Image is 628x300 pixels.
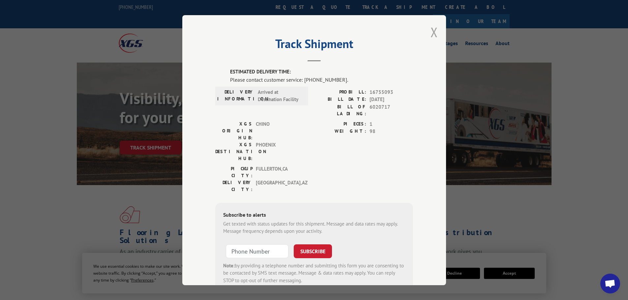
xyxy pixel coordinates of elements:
[314,120,366,128] label: PIECES:
[215,120,253,141] label: XGS ORIGIN HUB:
[223,262,235,268] strong: Note:
[294,244,332,258] button: SUBSCRIBE
[256,179,300,193] span: [GEOGRAPHIC_DATA] , AZ
[256,120,300,141] span: CHINO
[223,220,405,235] div: Get texted with status updates for this shipment. Message and data rates may apply. Message frequ...
[223,210,405,220] div: Subscribe to alerts
[314,96,366,103] label: BILL DATE:
[600,274,620,293] div: Open chat
[370,103,413,117] span: 6020717
[230,68,413,76] label: ESTIMATED DELIVERY TIME:
[215,179,253,193] label: DELIVERY CITY:
[256,165,300,179] span: FULLERTON , CA
[230,75,413,83] div: Please contact customer service: [PHONE_NUMBER].
[258,88,302,103] span: Arrived at Destination Facility
[215,141,253,162] label: XGS DESTINATION HUB:
[314,88,366,96] label: PROBILL:
[223,262,405,284] div: by providing a telephone number and submitting this form you are consenting to be contacted by SM...
[370,120,413,128] span: 1
[370,88,413,96] span: 16755093
[370,128,413,135] span: 98
[256,141,300,162] span: PHOENIX
[314,103,366,117] label: BILL OF LADING:
[431,23,438,41] button: Close modal
[370,96,413,103] span: [DATE]
[215,39,413,52] h2: Track Shipment
[314,128,366,135] label: WEIGHT:
[215,165,253,179] label: PICKUP CITY:
[217,88,254,103] label: DELIVERY INFORMATION:
[226,244,288,258] input: Phone Number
